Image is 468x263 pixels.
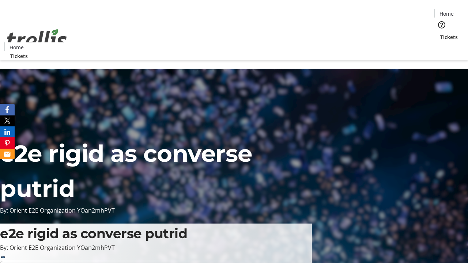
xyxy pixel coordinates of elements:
a: Tickets [434,33,464,41]
a: Home [435,10,458,18]
span: Tickets [440,33,458,41]
span: Home [439,10,454,18]
span: Home [10,43,24,51]
button: Cart [434,41,449,56]
span: Tickets [10,52,28,60]
a: Tickets [4,52,34,60]
a: Home [5,43,28,51]
button: Help [434,18,449,32]
img: Orient E2E Organization YOan2mhPVT's Logo [4,21,69,57]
